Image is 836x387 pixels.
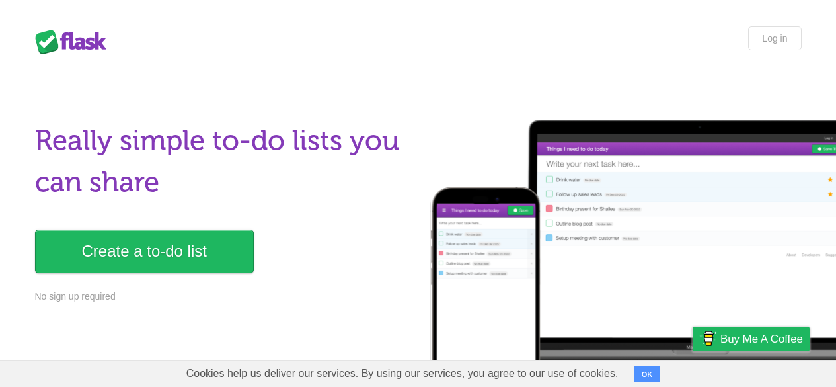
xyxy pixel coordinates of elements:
[35,30,114,54] div: Flask Lists
[35,290,410,304] p: No sign up required
[748,26,801,50] a: Log in
[35,120,410,203] h1: Really simple to-do lists you can share
[699,327,717,350] img: Buy me a coffee
[693,327,810,351] a: Buy me a coffee
[173,361,632,387] span: Cookies help us deliver our services. By using our services, you agree to our use of cookies.
[634,366,660,382] button: OK
[35,230,254,273] a: Create a to-do list
[720,327,803,351] span: Buy me a coffee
